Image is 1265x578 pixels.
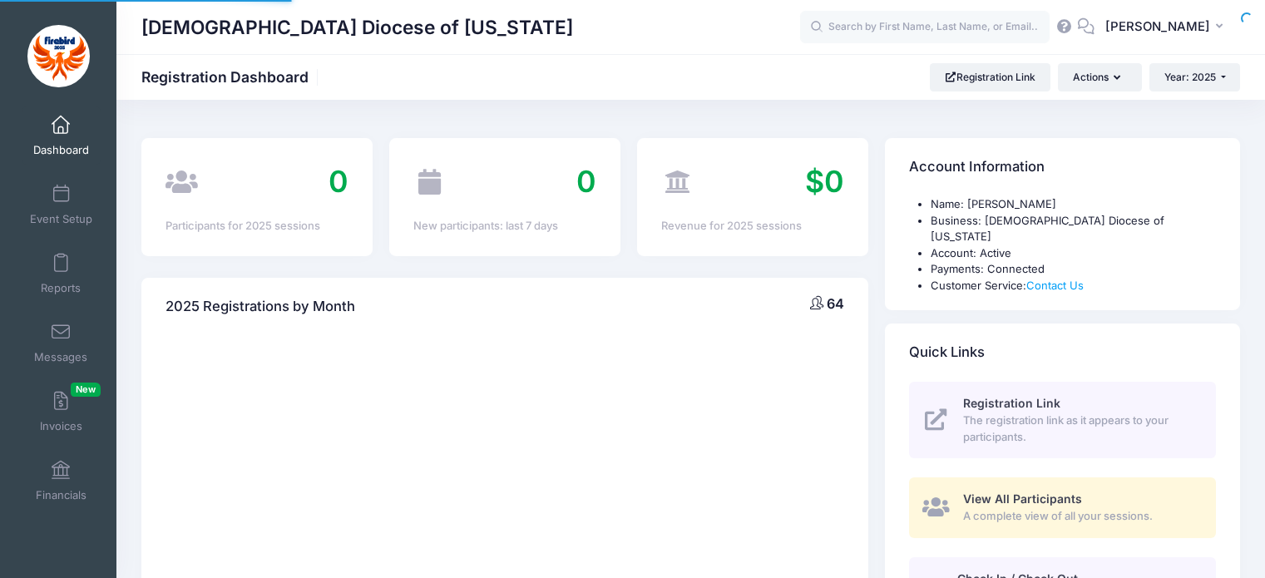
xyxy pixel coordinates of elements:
[805,163,844,200] span: $0
[909,329,985,377] h4: Quick Links
[661,218,844,235] div: Revenue for 2025 sessions
[166,218,348,235] div: Participants for 2025 sessions
[931,261,1216,278] li: Payments: Connected
[141,68,323,86] h1: Registration Dashboard
[931,278,1216,294] li: Customer Service:
[963,508,1197,525] span: A complete view of all your sessions.
[40,419,82,433] span: Invoices
[34,350,87,364] span: Messages
[36,488,86,502] span: Financials
[963,492,1082,506] span: View All Participants
[931,213,1216,245] li: Business: [DEMOGRAPHIC_DATA] Diocese of [US_STATE]
[413,218,596,235] div: New participants: last 7 days
[166,283,355,330] h4: 2025 Registrations by Month
[1149,63,1240,91] button: Year: 2025
[909,477,1216,538] a: View All Participants A complete view of all your sessions.
[22,314,101,372] a: Messages
[909,144,1045,191] h4: Account Information
[576,163,596,200] span: 0
[931,245,1216,262] li: Account: Active
[1058,63,1141,91] button: Actions
[800,11,1050,44] input: Search by First Name, Last Name, or Email...
[329,163,348,200] span: 0
[22,452,101,510] a: Financials
[27,25,90,87] img: Episcopal Diocese of Missouri
[1105,17,1210,36] span: [PERSON_NAME]
[963,413,1197,445] span: The registration link as it appears to your participants.
[22,175,101,234] a: Event Setup
[931,196,1216,213] li: Name: [PERSON_NAME]
[930,63,1050,91] a: Registration Link
[22,106,101,165] a: Dashboard
[963,396,1060,410] span: Registration Link
[33,143,89,157] span: Dashboard
[22,245,101,303] a: Reports
[1095,8,1240,47] button: [PERSON_NAME]
[909,382,1216,458] a: Registration Link The registration link as it appears to your participants.
[141,8,573,47] h1: [DEMOGRAPHIC_DATA] Diocese of [US_STATE]
[22,383,101,441] a: InvoicesNew
[41,281,81,295] span: Reports
[30,212,92,226] span: Event Setup
[827,295,844,312] span: 64
[71,383,101,397] span: New
[1164,71,1216,83] span: Year: 2025
[1026,279,1084,292] a: Contact Us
